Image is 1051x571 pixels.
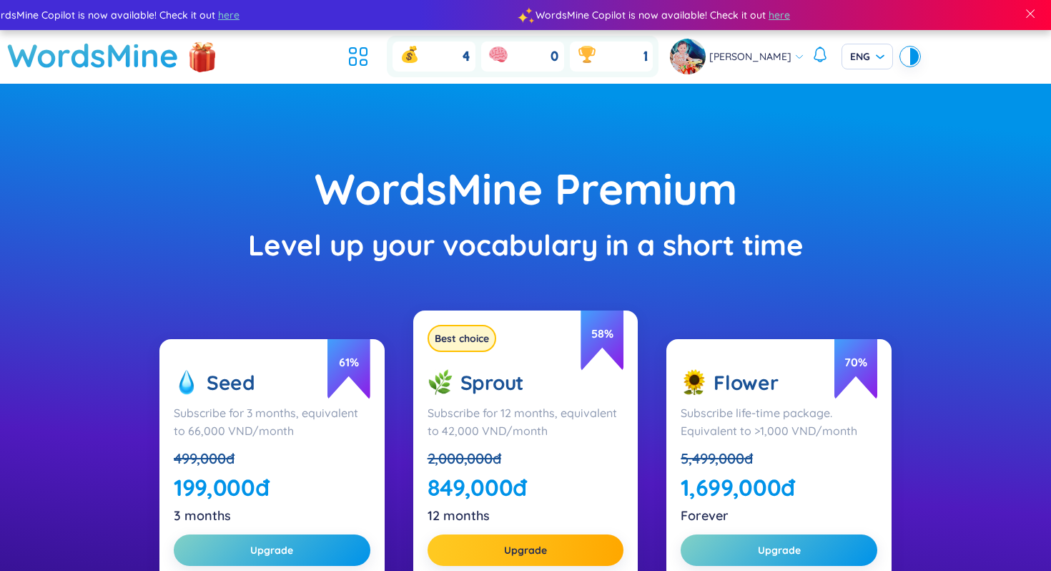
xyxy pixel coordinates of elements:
img: sprout [428,369,453,396]
div: 2,000,000 đ [428,449,624,469]
div: 5,499,000 đ [681,449,877,469]
div: 1,699,000 đ [681,472,877,503]
span: Upgrade [758,543,801,557]
span: 4 [463,48,470,66]
img: flower [681,369,706,396]
span: ENG [850,49,884,64]
div: Subscribe for 3 months, equivalent to 66,000 VND/month [174,404,370,440]
span: [PERSON_NAME] [709,49,791,64]
span: Upgrade [250,543,293,557]
div: Forever [681,506,877,526]
span: 70 % [834,332,877,400]
div: 499,000 đ [174,449,370,469]
span: 1 [643,48,647,66]
img: avatar [670,39,706,74]
button: Upgrade [174,535,370,566]
div: Subscribe for 12 months, equivalent to 42,000 VND/month [428,404,624,440]
span: here [57,7,79,23]
div: WordsMine Premium [71,155,980,223]
div: 3 months [174,506,370,526]
div: Flower [681,369,877,396]
div: Best choice [428,325,496,352]
div: 199,000 đ [174,472,370,503]
div: Sprout [428,355,624,396]
div: 849,000 đ [428,472,624,503]
a: avatar [670,39,709,74]
div: WordsMine Copilot is now available! Check it out [365,7,915,23]
div: Level up your vocabulary in a short time [71,223,980,268]
button: Upgrade [428,535,624,566]
span: Upgrade [504,543,547,557]
img: seed [174,369,199,396]
div: Seed [174,369,370,396]
span: 58 % [581,303,623,371]
div: 12 months [428,506,624,526]
div: Subscribe life-time package. Equivalent to >1,000 VND/month [681,404,877,440]
span: 0 [551,48,558,66]
a: WordsMine [7,30,179,81]
img: flashSalesIcon.a7f4f837.png [188,34,217,77]
span: here [608,7,629,23]
button: Upgrade [681,535,877,566]
span: 61 % [327,332,370,400]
